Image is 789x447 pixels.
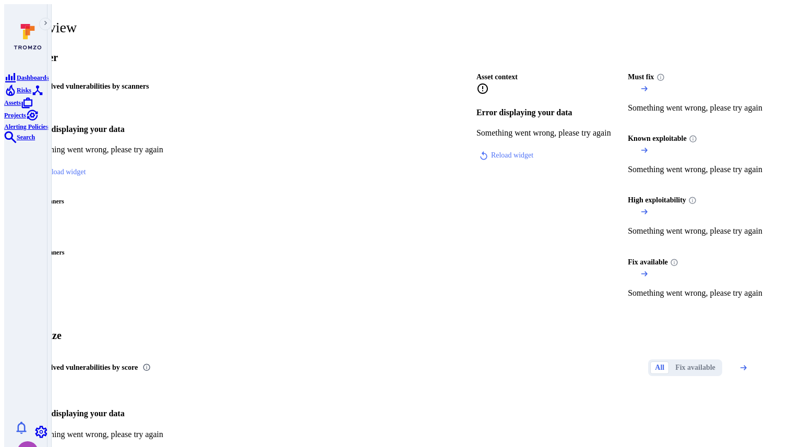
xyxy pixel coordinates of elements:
[670,258,678,267] svg: Vulnerabilities with fix available
[628,134,770,186] div: Known exploitable
[29,363,138,373] span: Unresolved vulnerabilities by score
[628,103,770,113] p: Something went wrong, please try again
[17,87,31,94] span: Risks
[4,85,31,94] a: Risks
[142,363,151,372] div: Number of vulnerabilities in status 'Open' 'Triaged' and 'In process' grouped by score
[39,18,52,30] button: Expand navigation menu
[628,165,770,174] p: Something went wrong, please try again
[29,163,90,182] button: reload
[4,110,48,130] a: Alerting Policies
[42,20,49,28] i: Expand navigation menu
[29,125,457,134] h4: Error displaying your data
[476,146,537,165] button: reload
[17,74,49,81] span: Dashboards
[35,427,47,436] a: Settings
[628,257,668,268] span: Fix available
[628,134,686,144] span: Known exploitable
[628,288,770,298] p: Something went wrong, please try again
[628,195,686,206] span: High exploitability
[19,50,770,65] span: Discover
[671,361,720,374] button: Fix available
[29,81,149,92] h2: Unresolved vulnerabilities by scanners
[29,409,760,418] h4: Error displaying your data
[4,123,48,130] span: Alerting Policies
[8,419,34,436] button: Notifications
[4,99,21,106] span: Assets
[29,249,457,257] span: Ops scanners
[17,134,35,141] span: Search
[689,135,697,143] svg: Confirmed exploitable by KEV
[628,72,770,124] div: Must fix
[4,73,49,81] a: Dashboards
[628,257,770,309] div: Fix available
[650,361,669,374] button: All
[29,430,760,439] p: Something went wrong, please try again
[476,128,618,138] p: Something went wrong, please try again
[628,226,770,236] p: Something went wrong, please try again
[4,132,35,141] a: Search
[19,328,770,343] span: Prioritize
[29,198,457,206] span: Dev scanners
[476,73,518,81] span: Asset context
[476,108,618,117] h4: Error displaying your data
[4,112,26,119] span: Projects
[628,195,770,247] div: High exploitability
[688,196,697,204] svg: EPSS score ≥ 0.7
[656,73,665,81] svg: Risk score >=40 , missed SLA
[29,145,457,154] p: Something went wrong, please try again
[628,72,654,82] span: Must fix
